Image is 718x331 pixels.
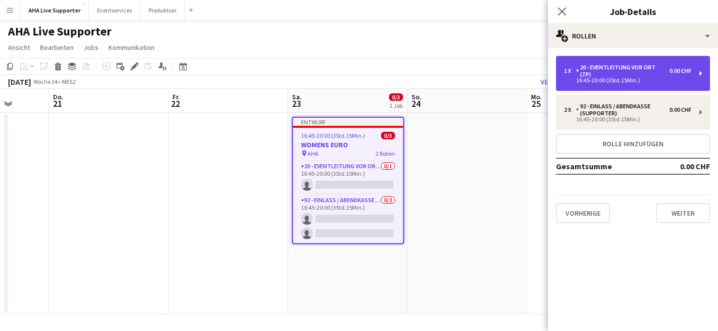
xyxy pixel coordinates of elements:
[529,98,542,109] span: 25
[290,98,302,109] span: 23
[564,67,576,74] div: 1 x
[8,43,30,52] span: Ansicht
[171,98,180,109] span: 22
[140,0,185,20] button: Produktion
[657,158,710,174] td: 0.00 CHF
[556,134,710,154] button: Rolle hinzufügen
[389,102,402,109] div: 1 Job
[669,106,691,113] div: 0.00 CHF
[564,78,691,83] div: 16:45-20:00 (3Std.15Min.)
[548,24,718,48] div: Rollen
[79,41,102,54] a: Jobs
[104,41,158,54] a: Kommunikation
[172,92,180,101] span: Fr.
[556,158,657,174] td: Gesamtsumme
[410,98,421,109] span: 24
[51,98,63,109] span: 21
[293,140,403,149] h3: WOMENS EURO
[293,118,403,126] div: Entwurf
[108,43,154,52] span: Kommunikation
[576,64,669,78] div: 20 - Eventleitung vor Ort (ZP)
[564,117,691,122] div: 16:45-20:00 (3Std.15Min.)
[293,161,403,195] app-card-role: 20 - Eventleitung vor Ort (ZP)0/116:45-20:00 (3Std.15Min.)
[556,203,610,223] button: Vorherige
[564,106,576,113] div: 2 x
[53,92,63,101] span: Do.
[531,92,542,101] span: Mo.
[576,103,669,117] div: 92 - Einlass / Abendkasse (Supporter)
[536,75,632,88] button: Veröffentlichen Sie 1 Job
[292,92,302,101] span: Sa.
[33,78,58,85] span: Woche 34
[381,132,395,139] span: 0/3
[20,0,89,20] button: AHA Live Supporter
[293,195,403,243] app-card-role: 92 - Einlass / Abendkasse (Supporter)0/216:45-20:00 (3Std.15Min.)
[83,43,98,52] span: Jobs
[656,203,710,223] button: Weiter
[89,0,140,20] button: Eventservices
[411,92,421,101] span: So.
[389,93,403,101] span: 0/3
[669,67,691,74] div: 0.00 CHF
[40,43,73,52] span: Bearbeiten
[62,78,76,85] div: MESZ
[8,24,111,39] h1: AHA Live Supporter
[292,117,404,244] app-job-card: Entwurf16:45-20:00 (3Std.15Min.)0/3WOMENS EURO AHA2 Rollen20 - Eventleitung vor Ort (ZP)0/116:45-...
[301,132,365,139] span: 16:45-20:00 (3Std.15Min.)
[307,150,318,157] span: AHA
[36,41,77,54] a: Bearbeiten
[375,150,395,157] span: 2 Rollen
[548,5,718,18] h3: Job-Details
[8,77,31,87] div: [DATE]
[4,41,34,54] a: Ansicht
